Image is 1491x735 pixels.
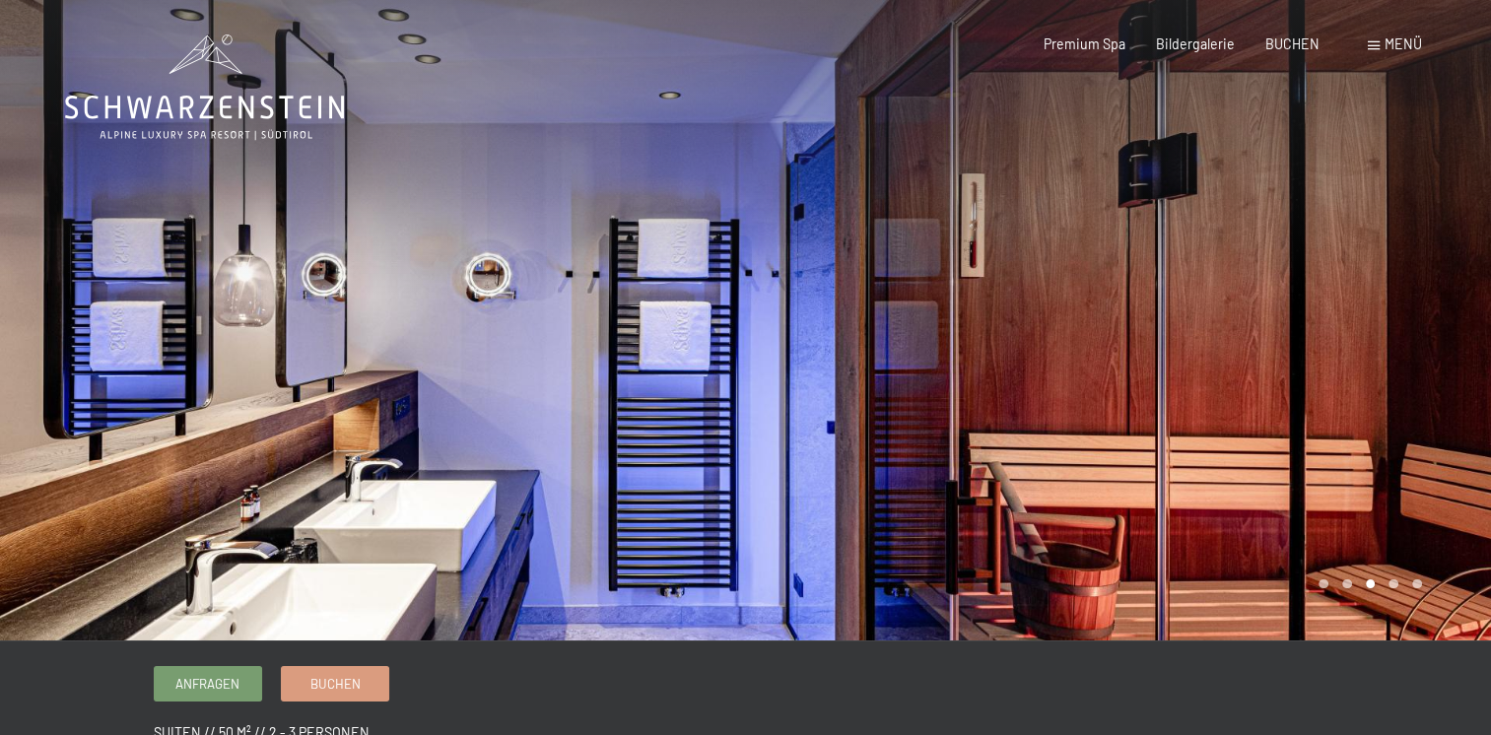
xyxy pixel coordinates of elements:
a: Buchen [282,667,388,700]
span: Menü [1385,35,1422,52]
a: Anfragen [155,667,261,700]
a: Bildergalerie [1156,35,1235,52]
a: BUCHEN [1265,35,1320,52]
span: Anfragen [175,675,239,693]
span: Buchen [310,675,361,693]
a: Premium Spa [1044,35,1125,52]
